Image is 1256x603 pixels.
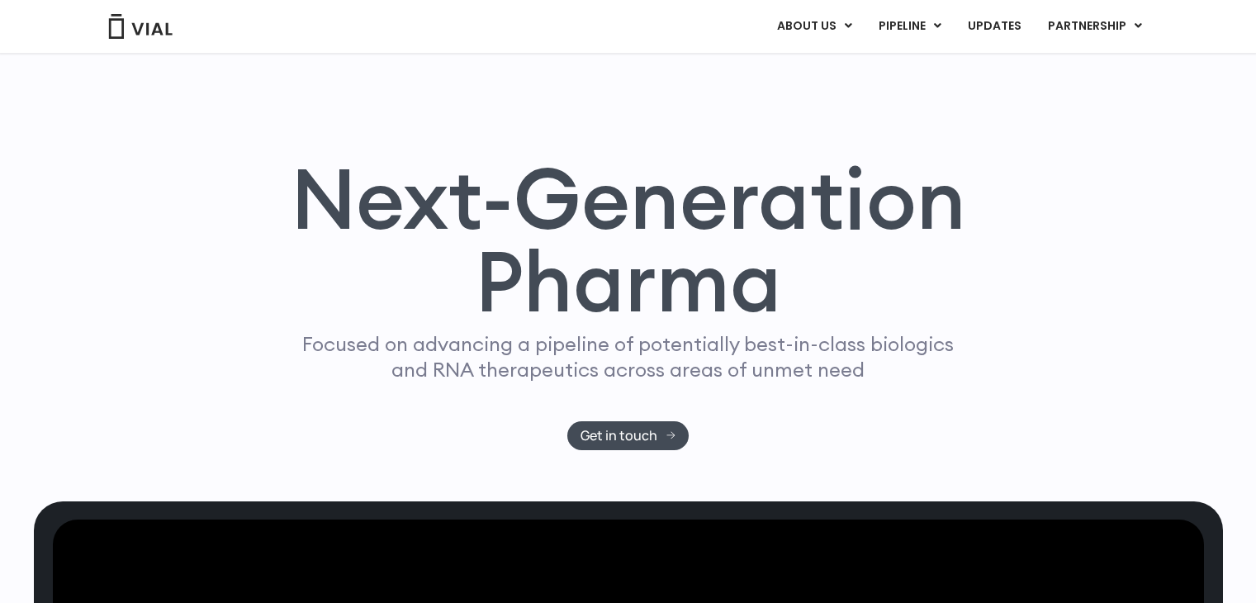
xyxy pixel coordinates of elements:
[296,331,961,382] p: Focused on advancing a pipeline of potentially best-in-class biologics and RNA therapeutics acros...
[567,421,689,450] a: Get in touch
[1035,12,1155,40] a: PARTNERSHIPMenu Toggle
[581,430,657,442] span: Get in touch
[107,14,173,39] img: Vial Logo
[271,157,986,324] h1: Next-Generation Pharma
[865,12,954,40] a: PIPELINEMenu Toggle
[955,12,1034,40] a: UPDATES
[764,12,865,40] a: ABOUT USMenu Toggle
